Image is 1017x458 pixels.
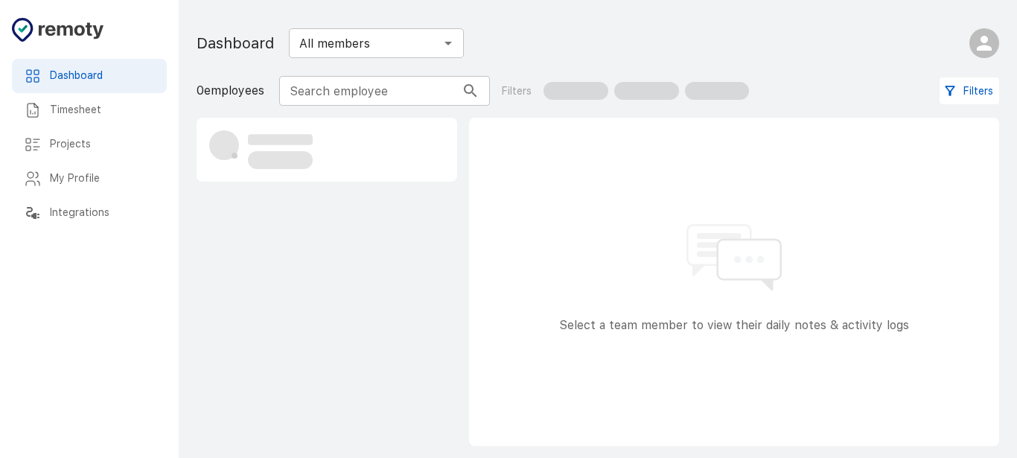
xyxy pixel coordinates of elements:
[50,136,155,153] h6: Projects
[50,102,155,118] h6: Timesheet
[12,196,167,230] div: Integrations
[12,93,167,127] div: Timesheet
[50,68,155,84] h6: Dashboard
[197,82,264,100] p: 0 employees
[502,83,532,99] p: Filters
[438,33,459,54] button: Open
[50,205,155,221] h6: Integrations
[12,127,167,162] div: Projects
[12,59,167,93] div: Dashboard
[940,77,999,105] button: Filters
[197,31,274,55] h1: Dashboard
[50,171,155,187] h6: My Profile
[559,317,909,334] p: Select a team member to view their daily notes & activity logs
[12,162,167,196] div: My Profile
